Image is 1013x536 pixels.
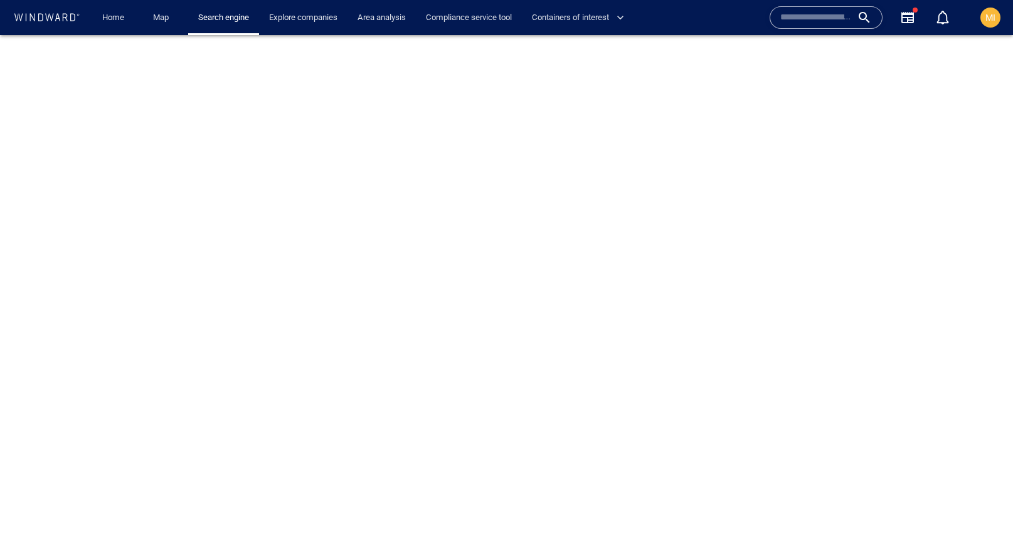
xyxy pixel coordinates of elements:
a: Compliance service tool [421,7,517,29]
iframe: Chat [960,480,1004,527]
button: Home [93,7,133,29]
button: MI [978,5,1003,30]
button: Map [143,7,183,29]
span: Containers of interest [532,11,624,25]
a: Map [148,7,178,29]
a: Home [97,7,129,29]
button: Containers of interest [527,7,635,29]
a: Search engine [193,7,254,29]
div: Notification center [935,10,950,25]
a: Area analysis [353,7,411,29]
a: Explore companies [264,7,342,29]
span: MI [985,13,995,23]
